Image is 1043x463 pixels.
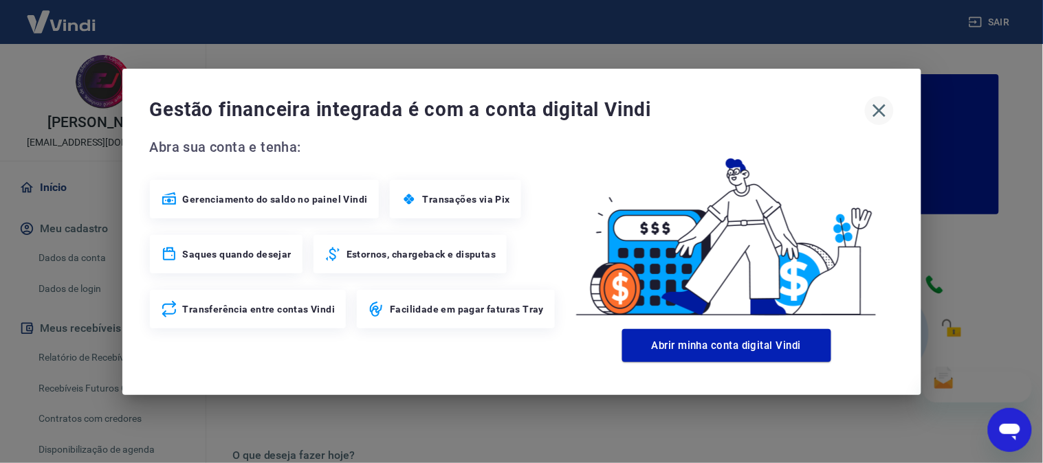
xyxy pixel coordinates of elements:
[150,96,865,124] span: Gestão financeira integrada é com a conta digital Vindi
[183,192,368,206] span: Gerenciamento do saldo no painel Vindi
[923,372,1032,403] iframe: Mensagem da empresa
[347,247,496,261] span: Estornos, chargeback e disputas
[390,302,544,316] span: Facilidade em pagar faturas Tray
[183,302,336,316] span: Transferência entre contas Vindi
[622,329,831,362] button: Abrir minha conta digital Vindi
[988,408,1032,452] iframe: Botão para abrir a janela de mensagens
[560,136,894,324] img: Good Billing
[150,136,560,158] span: Abra sua conta e tenha:
[183,247,292,261] span: Saques quando desejar
[423,192,510,206] span: Transações via Pix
